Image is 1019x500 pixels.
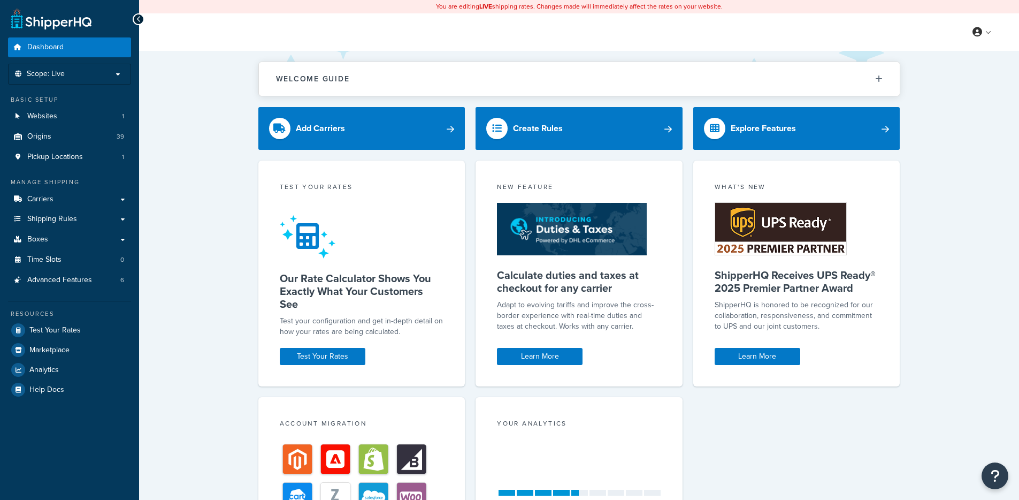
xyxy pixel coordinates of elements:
h5: ShipperHQ Receives UPS Ready® 2025 Premier Partner Award [715,269,879,294]
a: Help Docs [8,380,131,399]
a: Boxes [8,230,131,249]
a: Learn More [497,348,583,365]
li: Websites [8,107,131,126]
a: Test Your Rates [280,348,365,365]
li: Origins [8,127,131,147]
div: Manage Shipping [8,178,131,187]
span: Carriers [27,195,53,204]
span: Pickup Locations [27,153,83,162]
h5: Our Rate Calculator Shows You Exactly What Your Customers See [280,272,444,310]
div: New Feature [497,182,661,194]
div: Your Analytics [497,419,661,431]
a: Time Slots0 [8,250,131,270]
li: Advanced Features [8,270,131,290]
a: Analytics [8,360,131,380]
a: Shipping Rules [8,209,131,229]
a: Advanced Features6 [8,270,131,290]
button: Welcome Guide [259,62,900,96]
div: What's New [715,182,879,194]
a: Add Carriers [258,107,465,150]
p: Adapt to evolving tariffs and improve the cross-border experience with real-time duties and taxes... [497,300,661,332]
a: Create Rules [476,107,683,150]
span: 39 [117,132,124,141]
div: Test your configuration and get in-depth detail on how your rates are being calculated. [280,316,444,337]
div: Basic Setup [8,95,131,104]
span: Marketplace [29,346,70,355]
a: Marketplace [8,340,131,360]
span: Dashboard [27,43,64,52]
span: Shipping Rules [27,215,77,224]
h5: Calculate duties and taxes at checkout for any carrier [497,269,661,294]
span: Test Your Rates [29,326,81,335]
li: Pickup Locations [8,147,131,167]
div: Resources [8,309,131,319]
span: Advanced Features [27,276,92,285]
span: Time Slots [27,255,62,264]
a: Websites1 [8,107,131,126]
div: Explore Features [731,121,796,136]
span: Origins [27,132,51,141]
a: Pickup Locations1 [8,147,131,167]
a: Explore Features [693,107,900,150]
div: Create Rules [513,121,563,136]
span: Boxes [27,235,48,244]
span: 6 [120,276,124,285]
a: Dashboard [8,37,131,57]
span: Analytics [29,366,59,375]
li: Time Slots [8,250,131,270]
h2: Welcome Guide [276,75,350,83]
span: 1 [122,153,124,162]
span: Help Docs [29,385,64,395]
a: Carriers [8,190,131,209]
div: Account Migration [280,419,444,431]
span: Websites [27,112,57,121]
div: Add Carriers [296,121,345,136]
span: Scope: Live [27,70,65,79]
button: Open Resource Center [982,463,1008,489]
a: Learn More [715,348,800,365]
a: Test Your Rates [8,321,131,340]
div: Test your rates [280,182,444,194]
span: 1 [122,112,124,121]
b: LIVE [479,2,492,11]
p: ShipperHQ is honored to be recognized for our collaboration, responsiveness, and commitment to UP... [715,300,879,332]
span: 0 [120,255,124,264]
a: Origins39 [8,127,131,147]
